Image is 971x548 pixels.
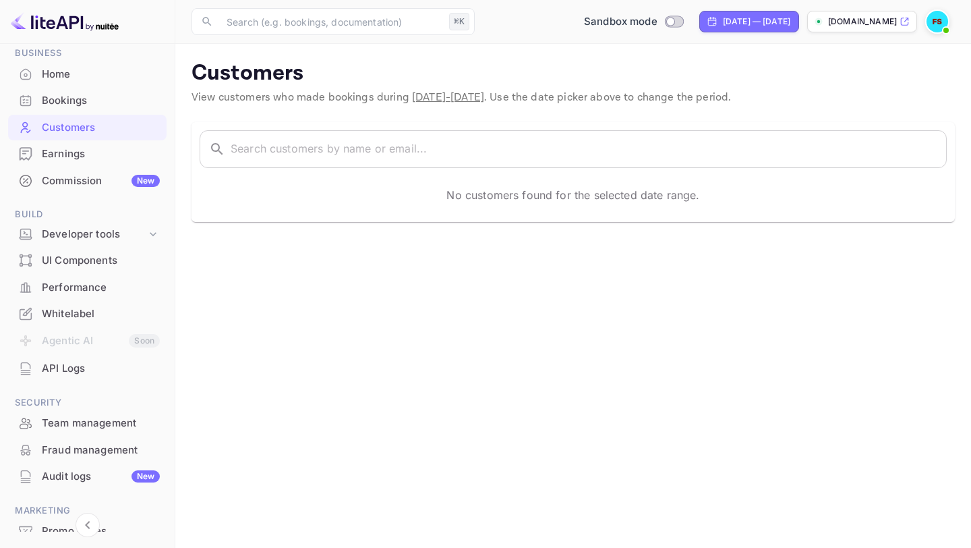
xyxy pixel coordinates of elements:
div: [DATE] — [DATE] [723,16,790,28]
span: Build [8,207,167,222]
div: Switch to Production mode [579,14,688,30]
a: Whitelabel [8,301,167,326]
a: Earnings [8,141,167,166]
p: [DOMAIN_NAME] [828,16,897,28]
a: CommissionNew [8,168,167,193]
div: Home [8,61,167,88]
div: API Logs [8,356,167,382]
a: Home [8,61,167,86]
div: Developer tools [8,223,167,246]
div: API Logs [42,361,160,377]
div: UI Components [8,248,167,274]
div: New [131,470,160,483]
div: Bookings [8,88,167,114]
div: New [131,175,160,187]
a: Fraud management [8,437,167,462]
div: Performance [42,280,160,296]
a: Promo codes [8,518,167,543]
div: Whitelabel [42,306,160,322]
div: Commission [42,173,160,189]
a: API Logs [8,356,167,381]
span: Security [8,395,167,410]
div: Team management [42,416,160,431]
div: Team management [8,410,167,437]
div: Earnings [8,141,167,167]
img: LiteAPI logo [11,11,119,32]
div: UI Components [42,253,160,269]
div: Fraud management [42,443,160,458]
a: Customers [8,115,167,140]
p: Customers [192,60,955,87]
input: Search (e.g. bookings, documentation) [218,8,444,35]
span: View customers who made bookings during . Use the date picker above to change the period. [192,90,731,105]
div: Audit logsNew [8,464,167,490]
span: Business [8,46,167,61]
div: Customers [42,120,160,136]
a: UI Components [8,248,167,273]
div: Customers [8,115,167,141]
p: No customers found for the selected date range. [446,187,699,203]
span: Sandbox mode [584,14,657,30]
span: [DATE] - [DATE] [412,90,484,105]
div: Whitelabel [8,301,167,327]
a: Performance [8,275,167,300]
a: Team management [8,410,167,435]
a: Audit logsNew [8,464,167,489]
div: Fraud management [8,437,167,464]
div: Earnings [42,146,160,162]
span: Marketing [8,503,167,518]
div: Audit logs [42,469,160,485]
div: Promo codes [42,524,160,539]
button: Collapse navigation [76,513,100,537]
div: CommissionNew [8,168,167,194]
div: Home [42,67,160,82]
div: Performance [8,275,167,301]
div: Bookings [42,93,160,109]
a: Bookings [8,88,167,113]
div: ⌘K [449,13,469,30]
div: Developer tools [42,227,146,242]
img: Find Samui [926,11,948,32]
input: Search customers by name or email... [231,130,947,168]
